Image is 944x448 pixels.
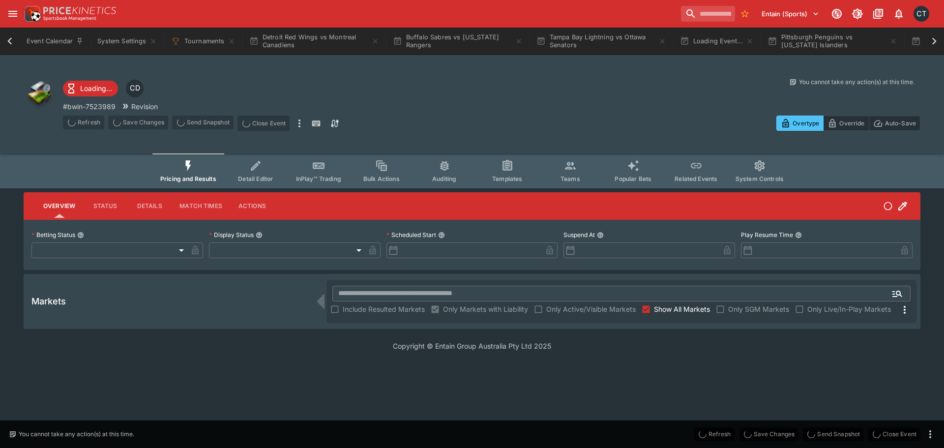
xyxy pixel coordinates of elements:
div: Start From [776,116,920,131]
div: Cameron Tarver [914,6,929,22]
input: search [681,6,735,22]
button: Loading Event... [674,28,760,55]
button: Betting Status [77,232,84,239]
button: Connected to PK [828,5,846,23]
p: Revision [131,101,158,112]
p: Overtype [793,118,819,128]
p: Override [839,118,864,128]
button: Toggle light/dark mode [849,5,866,23]
button: Event Calendar [21,28,89,55]
button: more [924,428,936,440]
span: Auditing [432,175,456,182]
p: Betting Status [31,231,75,239]
span: Popular Bets [615,175,651,182]
span: Only SGM Markets [728,304,789,314]
p: You cannot take any action(s) at this time. [799,78,914,87]
p: Auto-Save [885,118,916,128]
span: Only Markets with Liability [443,304,528,314]
p: Suspend At [563,231,595,239]
button: Scheduled Start [438,232,445,239]
span: System Controls [736,175,784,182]
button: Actions [230,194,274,218]
img: PriceKinetics [43,7,116,14]
button: Pittsburgh Penguins vs [US_STATE] Islanders [762,28,903,55]
span: Related Events [675,175,717,182]
button: Play Resume Time [795,232,802,239]
button: Detroit Red Wings vs Montreal Canadiens [243,28,385,55]
button: Cameron Tarver [911,3,932,25]
div: Cameron Duffy [126,80,144,97]
button: Suspend At [597,232,604,239]
p: Play Resume Time [741,231,793,239]
button: Buffalo Sabres vs [US_STATE] Rangers [387,28,529,55]
span: Include Resulted Markets [343,304,425,314]
span: Only Live/In-Play Markets [807,304,891,314]
img: PriceKinetics Logo [22,4,41,24]
button: Display Status [256,232,263,239]
button: Open [888,285,906,302]
span: Only Active/Visible Markets [546,304,636,314]
span: Pricing and Results [160,175,216,182]
button: Overtype [776,116,824,131]
span: Bulk Actions [363,175,400,182]
img: Sportsbook Management [43,16,96,21]
button: Select Tenant [756,6,825,22]
button: Overview [35,194,83,218]
button: No Bookmarks [737,6,753,22]
button: Status [83,194,127,218]
button: Auto-Save [869,116,920,131]
button: Documentation [869,5,887,23]
h5: Markets [31,296,66,307]
img: other.png [24,78,55,109]
button: Override [823,116,869,131]
p: Loading... [80,83,112,93]
p: You cannot take any action(s) at this time. [19,430,134,439]
span: Detail Editor [238,175,273,182]
button: Details [127,194,172,218]
span: Teams [560,175,580,182]
p: Copy To Clipboard [63,101,116,112]
span: InPlay™ Trading [296,175,341,182]
svg: More [899,304,911,316]
p: Scheduled Start [386,231,436,239]
span: Templates [492,175,522,182]
div: Event type filters [152,153,792,188]
p: Display Status [209,231,254,239]
button: Match Times [172,194,230,218]
button: Tampa Bay Lightning vs Ottawa Senators [531,28,672,55]
button: Notifications [890,5,908,23]
button: Tournaments [165,28,241,55]
button: open drawer [4,5,22,23]
button: more [294,116,305,131]
button: System Settings [91,28,163,55]
span: Show All Markets [654,304,710,314]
